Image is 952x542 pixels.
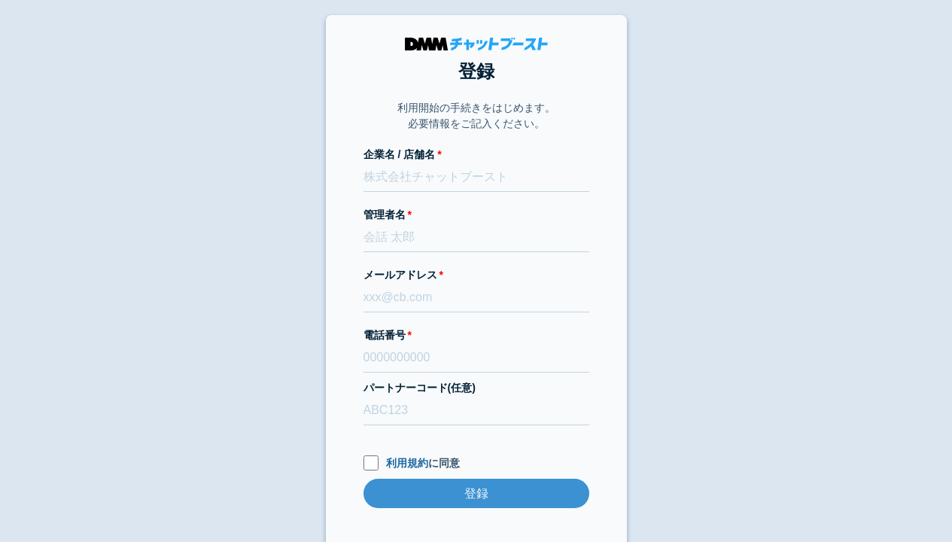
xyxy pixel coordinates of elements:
[363,343,589,373] input: 0000000000
[363,207,589,223] label: 管理者名
[397,100,555,132] p: 利用開始の手続きをはじめます。 必要情報をご記入ください。
[363,455,589,471] label: に同意
[363,283,589,312] input: xxx@cb.com
[363,455,379,470] input: 利用規約に同意
[363,479,589,508] input: 登録
[386,457,428,469] a: 利用規約
[363,163,589,192] input: 株式会社チャットブースト
[363,396,589,425] input: ABC123
[363,58,589,85] h1: 登録
[363,380,589,396] label: パートナーコード(任意)
[363,147,589,163] label: 企業名 / 店舗名
[363,223,589,252] input: 会話 太郎
[363,327,589,343] label: 電話番号
[363,267,589,283] label: メールアドレス
[405,38,548,50] img: DMMチャットブースト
